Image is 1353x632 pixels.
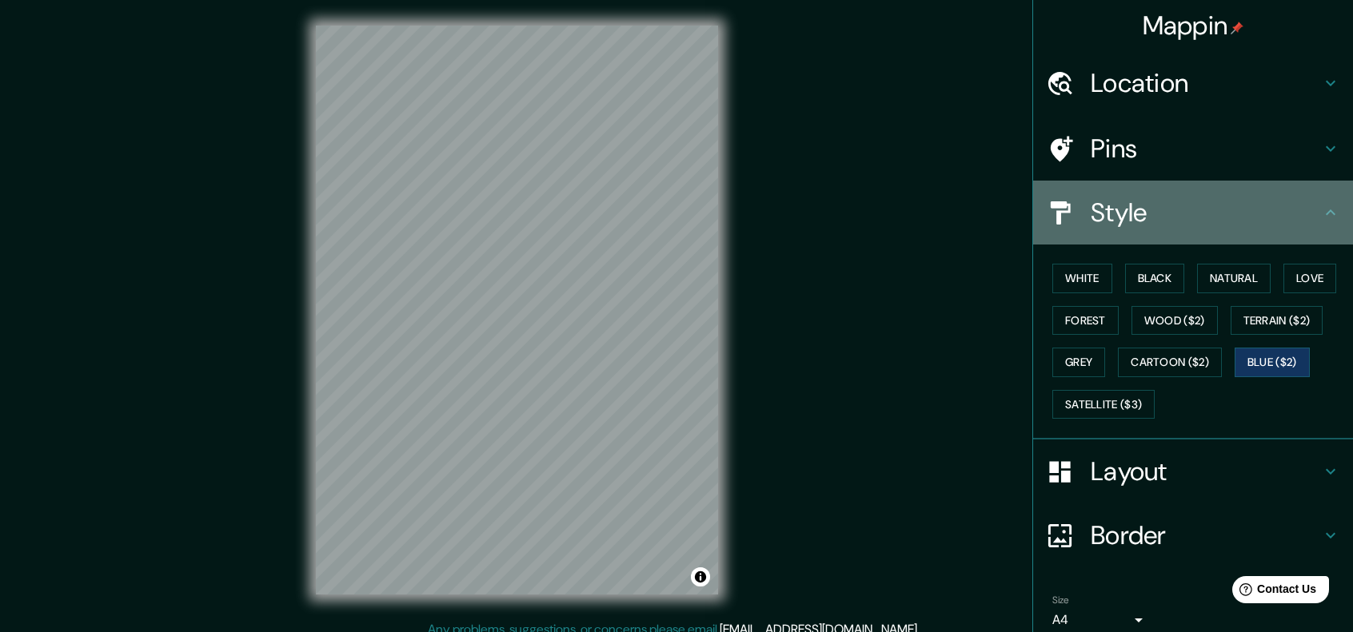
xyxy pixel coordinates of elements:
[1033,51,1353,115] div: Location
[1052,348,1105,377] button: Grey
[1052,390,1155,419] button: Satellite ($3)
[1033,439,1353,503] div: Layout
[1052,306,1119,336] button: Forest
[1131,306,1218,336] button: Wood ($2)
[1033,117,1353,181] div: Pins
[1091,133,1321,165] h4: Pins
[1231,22,1243,34] img: pin-icon.png
[1118,348,1222,377] button: Cartoon ($2)
[1125,264,1185,293] button: Black
[1091,197,1321,229] h4: Style
[691,567,710,586] button: Toggle attribution
[1033,181,1353,244] div: Style
[316,26,718,594] canvas: Map
[1091,519,1321,551] h4: Border
[1231,306,1323,336] button: Terrain ($2)
[1283,264,1336,293] button: Love
[1235,348,1310,377] button: Blue ($2)
[1211,570,1335,614] iframe: Help widget launcher
[1033,503,1353,567] div: Border
[1091,455,1321,487] h4: Layout
[1091,67,1321,99] h4: Location
[1052,264,1112,293] button: White
[1052,594,1069,607] label: Size
[1143,10,1244,42] h4: Mappin
[1197,264,1271,293] button: Natural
